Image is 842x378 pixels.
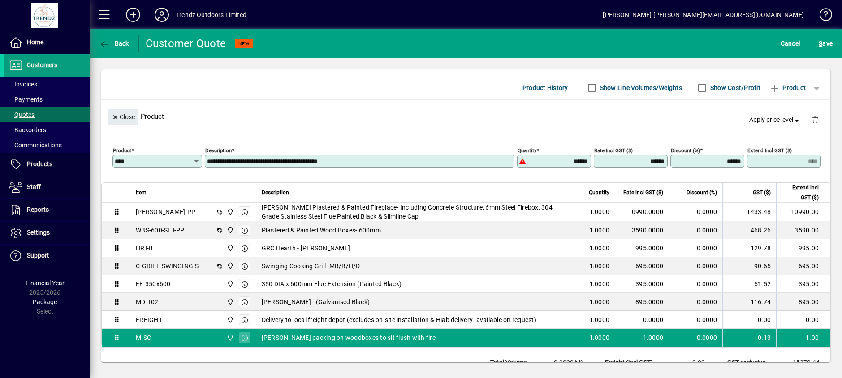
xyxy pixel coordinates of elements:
app-page-header-button: Back [90,35,139,52]
span: Cancel [781,36,800,51]
span: Delivery to local freight depot (excludes on-site installation & Hiab delivery- available on requ... [262,315,536,324]
span: Product [769,81,806,95]
span: 1.0000 [589,333,610,342]
mat-label: Product [113,147,131,154]
td: 995.00 [776,239,830,257]
span: Customers [27,61,57,69]
span: ave [819,36,833,51]
td: 0.00 [722,311,776,329]
app-page-header-button: Delete [804,116,826,124]
span: [PERSON_NAME] - (Galvanised Black) [262,297,370,306]
a: Knowledge Base [813,2,831,31]
div: 695.0000 [621,262,663,271]
div: 10990.0000 [621,207,663,216]
div: Customer Quote [146,36,226,51]
span: Close [112,110,135,125]
span: New Plymouth [225,225,235,235]
span: Reports [27,206,49,213]
a: Backorders [4,122,90,137]
a: Support [4,245,90,267]
span: Plastered & Painted Wood Boxes- 600mm [262,226,381,235]
div: Trendz Outdoors Limited [176,8,246,22]
span: 1.0000 [589,207,610,216]
td: 0.0000 [669,203,722,221]
span: Payments [9,96,43,103]
span: Financial Year [26,279,65,287]
button: Close [108,109,138,125]
span: Quotes [9,111,35,118]
a: Quotes [4,107,90,122]
span: Communications [9,142,62,149]
span: Settings [27,229,50,236]
div: MISC [136,333,151,342]
span: [PERSON_NAME] Plastered & Painted Fireplace- Including Concrete Structure, 6mm Steel Firebox, 304... [262,203,556,221]
button: Save [816,35,835,52]
td: 0.13 [722,329,776,347]
td: 1.00 [776,329,830,347]
div: FREIGHT [136,315,162,324]
mat-label: Description [205,147,232,154]
span: Extend incl GST ($) [782,183,819,202]
td: Freight (incl GST) [600,357,662,368]
button: Add [119,7,147,23]
label: Show Line Volumes/Weights [598,83,682,92]
td: 395.00 [776,275,830,293]
button: Product History [519,80,572,96]
span: Rate incl GST ($) [623,188,663,198]
td: 0.0000 [669,257,722,275]
span: Description [262,188,289,198]
a: Communications [4,137,90,153]
button: Back [97,35,131,52]
a: Settings [4,222,90,244]
td: GST exclusive [723,357,777,368]
div: 1.0000 [621,333,663,342]
span: Quantity [589,188,609,198]
a: Reports [4,199,90,221]
td: 0.0000 [669,311,722,329]
td: 51.52 [722,275,776,293]
button: Delete [804,109,826,130]
span: New Plymouth [225,297,235,307]
span: 1.0000 [589,226,610,235]
span: Item [136,188,147,198]
td: Total Volume [486,357,540,368]
td: 0.0000 [669,221,722,239]
td: 0.00 [776,311,830,329]
div: MD-T02 [136,297,159,306]
td: 0.0000 [669,293,722,311]
td: 895.00 [776,293,830,311]
button: Product [765,80,810,96]
div: 995.0000 [621,244,663,253]
a: Home [4,31,90,54]
span: Backorders [9,126,46,133]
td: 1433.48 [722,203,776,221]
span: New Plymouth [225,333,235,343]
span: New Plymouth [225,243,235,253]
div: [PERSON_NAME]-PP [136,207,195,216]
span: Support [27,252,49,259]
span: Package [33,298,57,305]
td: 468.26 [722,221,776,239]
span: GRC Hearth - [PERSON_NAME] [262,244,350,253]
div: WBS-600-SET-PP [136,226,185,235]
span: Back [99,40,129,47]
span: NEW [238,41,250,47]
div: 3590.0000 [621,226,663,235]
button: Profile [147,7,176,23]
td: 3590.00 [776,221,830,239]
a: Staff [4,176,90,198]
span: New Plymouth [225,261,235,271]
div: 0.0000 [621,315,663,324]
app-page-header-button: Close [106,112,141,120]
mat-label: Quantity [518,147,536,154]
td: 90.65 [722,257,776,275]
span: Staff [27,183,41,190]
span: 350 DIA x 600mm Flue Extension (Painted Black) [262,279,402,288]
div: 395.0000 [621,279,663,288]
span: 1.0000 [589,315,610,324]
mat-label: Extend incl GST ($) [747,147,792,154]
div: Product [101,100,830,133]
td: 0.0000 [669,329,722,347]
span: Products [27,160,52,168]
span: New Plymouth [225,207,235,217]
